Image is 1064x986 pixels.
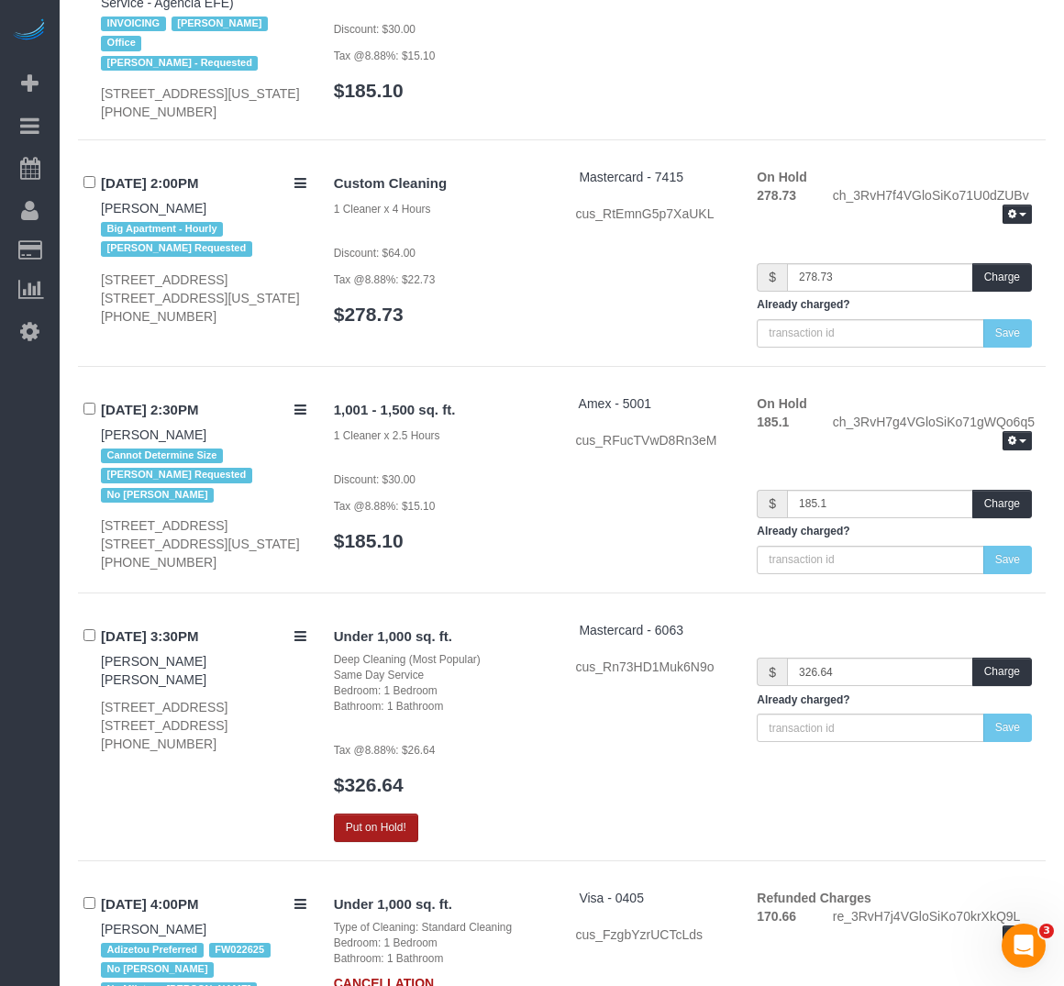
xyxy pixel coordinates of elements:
[101,217,306,261] div: Tags
[101,629,306,645] h4: [DATE] 3:30PM
[757,490,787,518] span: $
[1002,924,1046,968] iframe: Intercom live chat
[757,546,983,574] input: transaction id
[101,488,214,503] span: No [PERSON_NAME]
[819,413,1046,453] div: ch_3RvH7g4VGloSiKo71gWQo6q5
[334,50,436,62] small: Tax @8.88%: $15.10
[101,922,206,936] a: [PERSON_NAME]
[334,473,416,486] small: Discount: $30.00
[334,629,549,645] h4: Under 1,000 sq. ft.
[101,444,306,507] div: Tags
[101,12,306,75] div: Tags
[101,17,166,31] span: INVOICING
[757,526,1032,537] h5: Already charged?
[972,263,1032,292] button: Charge
[334,500,436,513] small: Tax @8.88%: $15.10
[334,176,549,192] h4: Custom Cleaning
[334,403,549,418] h4: 1,001 - 1,500 sq. ft.
[334,247,416,260] small: Discount: $64.00
[101,897,306,913] h4: [DATE] 4:00PM
[101,56,258,71] span: [PERSON_NAME] - Requested
[172,17,268,31] span: [PERSON_NAME]
[579,396,651,411] a: Amex - 5001
[334,429,440,442] small: 1 Cleaner x 2.5 Hours
[575,925,729,944] div: cus_FzgbYzrUCTcLds
[334,683,549,699] div: Bedroom: 1 Bedroom
[334,951,549,967] div: Bathroom: 1 Bathroom
[101,654,206,687] a: [PERSON_NAME] [PERSON_NAME]
[972,490,1032,518] button: Charge
[757,188,796,203] strong: 278.73
[757,319,983,348] input: transaction id
[757,170,806,184] strong: On Hold
[579,170,683,184] a: Mastercard - 7415
[757,396,806,411] strong: On Hold
[101,698,306,753] div: [STREET_ADDRESS] [STREET_ADDRESS] [PHONE_NUMBER]
[757,714,983,742] input: transaction id
[575,431,729,449] div: cus_RFucTVwD8Rn3eM
[334,203,431,216] small: 1 Cleaner x 4 Hours
[334,699,549,715] div: Bathroom: 1 Bathroom
[101,943,204,958] span: Adizetou Preferred
[757,299,1032,311] h5: Already charged?
[334,652,549,668] div: Deep Cleaning (Most Popular)
[757,891,870,905] strong: Refunded Charges
[334,744,436,757] small: Tax @8.88%: $26.64
[575,205,729,223] div: cus_RtEmnG5p7XaUKL
[757,263,787,292] span: $
[757,415,789,429] strong: 185.1
[334,80,404,101] a: $185.10
[334,23,416,36] small: Discount: $30.00
[972,658,1032,686] button: Charge
[101,36,141,50] span: Office
[334,774,404,795] a: $326.64
[101,468,252,482] span: [PERSON_NAME] Requested
[101,222,223,237] span: Big Apartment - Hourly
[579,891,644,905] a: Visa - 0405
[101,403,306,418] h4: [DATE] 2:30PM
[11,18,48,44] img: Automaid Logo
[101,449,223,463] span: Cannot Determine Size
[101,962,214,977] span: No [PERSON_NAME]
[101,516,306,571] div: [STREET_ADDRESS] [STREET_ADDRESS][US_STATE] [PHONE_NUMBER]
[334,273,436,286] small: Tax @8.88%: $22.73
[819,907,1046,947] div: re_3RvH7j4VGloSiKo70krXkQ9L
[334,897,549,913] h4: Under 1,000 sq. ft.
[101,84,306,121] div: [STREET_ADDRESS][US_STATE] [PHONE_NUMBER]
[334,814,418,842] button: Put on Hold!
[819,186,1046,227] div: ch_3RvH7f4VGloSiKo71U0dZUBv
[101,427,206,442] a: [PERSON_NAME]
[101,201,206,216] a: [PERSON_NAME]
[575,658,729,676] div: cus_Rn73HD1Muk6N9o
[209,943,271,958] span: FW022625
[757,694,1032,706] h5: Already charged?
[101,271,306,326] div: [STREET_ADDRESS] [STREET_ADDRESS][US_STATE] [PHONE_NUMBER]
[334,920,549,936] div: Type of Cleaning: Standard Cleaning
[101,241,252,256] span: [PERSON_NAME] Requested
[334,936,549,951] div: Bedroom: 1 Bedroom
[1039,924,1054,938] span: 3
[334,304,404,325] a: $278.73
[757,909,796,924] strong: 170.66
[334,668,549,683] div: Same Day Service
[757,658,787,686] span: $
[101,176,306,192] h4: [DATE] 2:00PM
[579,623,683,637] a: Mastercard - 6063
[334,530,404,551] a: $185.10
